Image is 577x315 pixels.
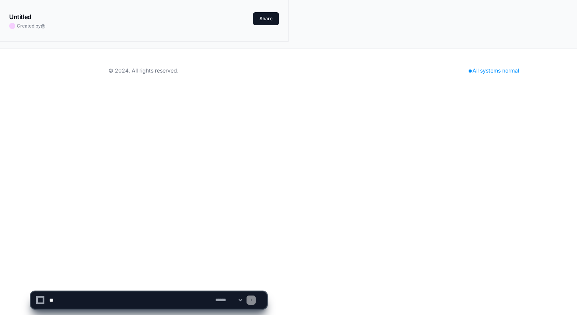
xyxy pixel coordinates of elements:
h1: Untitled [9,12,31,21]
span: @ [41,23,45,29]
button: Share [253,12,279,25]
div: All systems normal [464,65,524,76]
div: © 2024. All rights reserved. [108,67,179,74]
span: Created by [17,23,45,29]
